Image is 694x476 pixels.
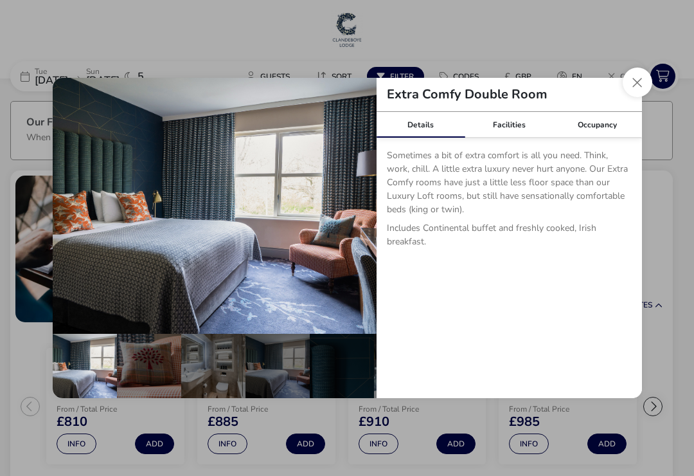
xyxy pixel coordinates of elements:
[377,112,465,138] div: Details
[465,112,553,138] div: Facilities
[553,112,642,138] div: Occupancy
[377,88,558,101] h2: Extra Comfy Double Room
[53,78,642,398] div: details
[53,78,377,334] img: 2fc8d8194b289e90031513efd3cd5548923c7455a633bcbef55e80dd528340a8
[387,221,632,253] p: Includes Continental buffet and freshly cooked, Irish breakfast.
[623,68,652,97] button: Close dialog
[387,149,632,221] p: Sometimes a bit of extra comfort is all you need. Think, work, chill. A little extra luxury never...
